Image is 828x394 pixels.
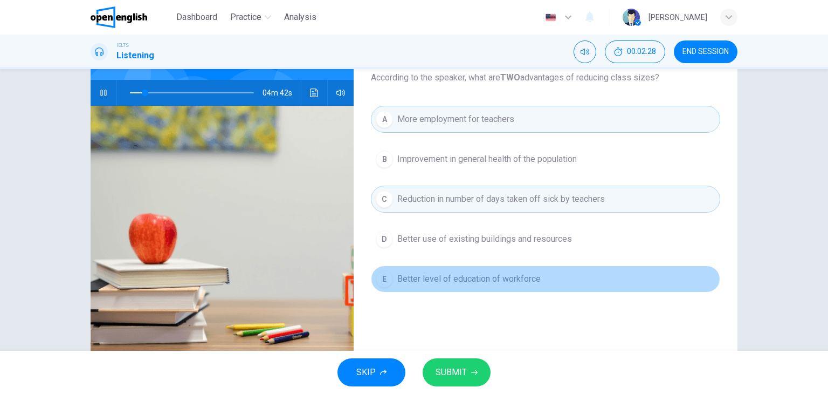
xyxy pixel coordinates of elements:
div: C [376,191,393,208]
span: SKIP [356,365,376,380]
span: END SESSION [682,47,729,56]
b: TWO [500,72,520,83]
span: SUBMIT [436,365,467,380]
span: Practice [230,11,261,24]
a: OpenEnglish logo [91,6,172,28]
button: 00:02:28 [605,40,665,63]
button: Dashboard [172,8,222,27]
button: EBetter level of education of workforce [371,266,720,293]
span: IELTS [116,42,129,49]
button: AMore employment for teachers [371,106,720,133]
span: Better use of existing buildings and resources [397,233,572,246]
img: en [544,13,557,22]
img: OpenEnglish logo [91,6,147,28]
span: Analysis [284,11,316,24]
div: [PERSON_NAME] [648,11,707,24]
button: CReduction in number of days taken off sick by teachers [371,186,720,213]
span: Better level of education of workforce [397,273,541,286]
span: More employment for teachers [397,113,514,126]
button: DBetter use of existing buildings and resources [371,226,720,253]
span: 04m 42s [263,80,301,106]
img: Profile picture [623,9,640,26]
div: E [376,270,393,288]
button: Analysis [280,8,321,27]
span: Dashboard [176,11,217,24]
div: Hide [605,40,665,63]
img: Effects of Reducing Class Sizes [91,106,354,369]
button: END SESSION [674,40,737,63]
span: Reduction in number of days taken off sick by teachers [397,193,605,206]
button: Practice [226,8,275,27]
button: SUBMIT [423,358,491,386]
button: BImprovement in general health of the population [371,146,720,173]
span: Improvement in general health of the population [397,153,577,166]
button: Click to see the audio transcription [306,80,323,106]
div: A [376,111,393,128]
h1: Listening [116,49,154,62]
div: B [376,151,393,168]
button: SKIP [337,358,405,386]
span: 00:02:28 [627,47,656,56]
div: Mute [574,40,596,63]
div: D [376,230,393,248]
